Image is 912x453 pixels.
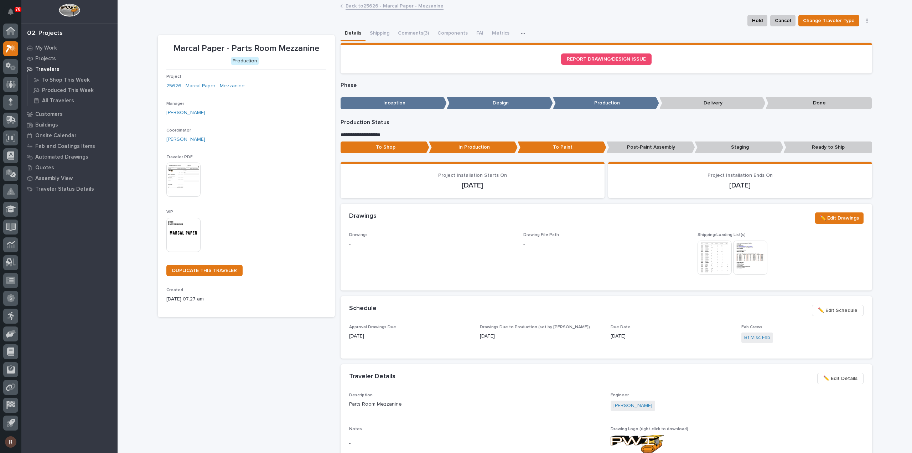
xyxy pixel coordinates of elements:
button: users-avatar [3,434,18,449]
p: Fab and Coatings Items [35,143,95,150]
p: Production Status [341,119,872,126]
span: ✏️ Edit Details [823,374,857,383]
span: Hold [752,16,763,25]
p: Automated Drawings [35,154,88,160]
p: My Work [35,45,57,51]
p: Projects [35,56,56,62]
p: Post-Paint Assembly [606,141,695,153]
p: Production [553,97,659,109]
p: [DATE] [611,333,733,340]
span: ✏️ Edit Schedule [818,306,857,315]
a: Fab and Coatings Items [21,141,118,151]
button: Hold [747,15,767,26]
p: Marcal Paper - Parts Room Mezzanine [166,43,326,54]
a: [PERSON_NAME] [166,136,205,143]
span: Drawing File Path [523,233,559,237]
p: Assembly View [35,175,73,182]
span: Drawing Logo (right-click to download) [611,427,688,431]
p: Parts Room Mezzanine [349,401,602,408]
span: Drawings [349,233,368,237]
button: Cancel [770,15,796,26]
span: DUPLICATE THIS TRAVELER [172,268,237,273]
p: Traveler Status Details [35,186,94,192]
p: [DATE] [349,181,596,190]
p: Inception [341,97,447,109]
a: [PERSON_NAME] [613,402,652,410]
span: Project [166,74,181,79]
button: Shipping [366,26,394,41]
button: ✏️ Edit Drawings [815,212,864,224]
a: B1 Misc Fab [744,334,770,341]
h2: Drawings [349,212,377,220]
p: - [349,440,602,447]
p: Delivery [659,97,766,109]
button: Metrics [488,26,514,41]
button: ✏️ Edit Details [817,373,864,384]
p: To Shop [341,141,429,153]
a: Travelers [21,64,118,74]
span: Created [166,288,183,292]
p: In Production [429,141,518,153]
a: Projects [21,53,118,64]
div: 02. Projects [27,30,63,37]
span: Coordinator [166,128,191,133]
p: Staging [695,141,783,153]
span: Project Installation Ends On [708,173,773,178]
p: Onsite Calendar [35,133,77,139]
span: Manager [166,102,184,106]
span: ✏️ Edit Drawings [820,214,859,222]
h2: Schedule [349,305,377,313]
span: Shipping/Loading List(s) [698,233,746,237]
a: 25626 - Marcal Paper - Mezzanine [166,82,245,90]
a: DUPLICATE THIS TRAVELER [166,265,243,276]
span: Fab Crews [741,325,762,329]
p: Customers [35,111,63,118]
a: Customers [21,109,118,119]
a: REPORT DRAWING/DESIGN ISSUE [561,53,652,65]
p: - [349,241,515,248]
span: Description [349,393,373,397]
p: 76 [16,7,20,12]
span: Engineer [611,393,629,397]
a: Buildings [21,119,118,130]
p: Produced This Week [42,87,94,94]
p: Phase [341,82,872,89]
a: Onsite Calendar [21,130,118,141]
span: VIP [166,210,173,214]
a: [PERSON_NAME] [166,109,205,117]
p: [DATE] [617,181,864,190]
span: REPORT DRAWING/DESIGN ISSUE [567,57,646,62]
a: Produced This Week [27,85,118,95]
button: Details [341,26,366,41]
span: Cancel [775,16,791,25]
p: Ready to Ship [783,141,872,153]
p: To Shop This Week [42,77,90,83]
span: Project Installation Starts On [438,173,507,178]
div: Production [231,57,259,66]
p: To Paint [518,141,606,153]
a: Traveler Status Details [21,184,118,194]
p: Quotes [35,165,54,171]
button: Components [433,26,472,41]
p: Done [766,97,872,109]
a: Assembly View [21,173,118,184]
div: Notifications76 [9,9,18,20]
p: - [523,241,525,248]
span: Traveler PDF [166,155,193,159]
button: ✏️ Edit Schedule [812,305,864,316]
span: Approval Drawings Due [349,325,396,329]
span: Notes [349,427,362,431]
button: Change Traveler Type [798,15,859,26]
p: [DATE] [480,333,602,340]
a: Back to25626 - Marcal Paper - Mezzanine [346,1,444,10]
span: Due Date [611,325,631,329]
a: Automated Drawings [21,151,118,162]
p: [DATE] [349,333,471,340]
a: To Shop This Week [27,75,118,85]
h2: Traveler Details [349,373,395,381]
a: All Travelers [27,96,118,105]
img: Workspace Logo [59,4,80,17]
p: All Travelers [42,98,74,104]
button: FAI [472,26,488,41]
span: Change Traveler Type [803,16,855,25]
